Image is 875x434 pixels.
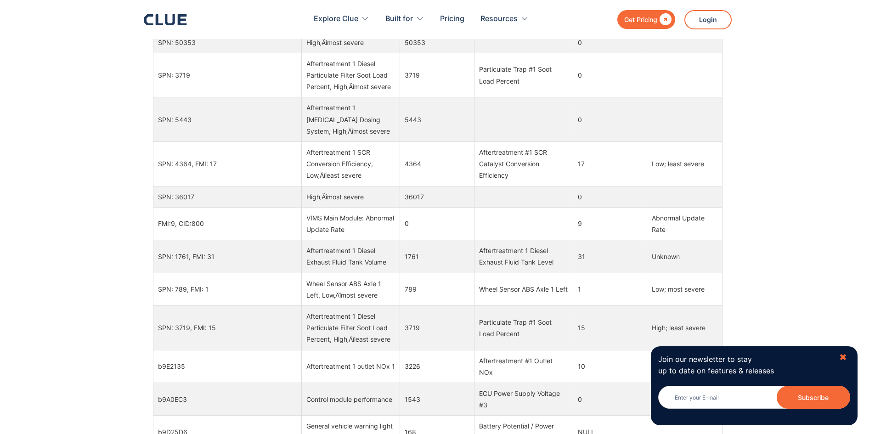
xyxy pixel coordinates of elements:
a: Get Pricing [617,10,675,29]
div: Built for [385,5,413,34]
td: 50353 [400,32,474,53]
div: Wheel Sensor ABS Axle 1 Left, Low‚Äîmost severe [306,278,395,301]
a: Login [684,10,732,29]
td: Low; least severe [647,141,722,186]
td: SPN: 3719, FMI: 15 [153,306,301,350]
td: SPN: 50353 [153,32,301,53]
td: 17 [573,141,647,186]
div:  [657,14,672,25]
div: Abnormal Update Rate [652,212,717,235]
td: b9A0EC3 [153,383,301,416]
div: Aftertreatment #1 SCR Catalyst Conversion Efficiency [479,147,568,181]
td: 9 [573,207,647,240]
td: 10 [573,350,647,383]
a: Pricing [440,5,464,34]
div: Built for [385,5,424,34]
td: 1761 [400,240,474,273]
td: SPN: 1761, FMI: 31 [153,240,301,273]
div: Particulate Trap #1 Soot Load Percent [479,63,568,86]
td: 3719 [400,53,474,97]
td: Low; most severe [647,273,722,305]
input: Enter your E-mail [658,386,850,409]
td: 31 [573,240,647,273]
div: Aftertreatment 1 [MEDICAL_DATA] Dosing System, High‚Äîmost severe [306,102,395,137]
div: Aftertreatment 1 Diesel Exhaust Fluid Tank Level [479,245,568,268]
td: SPN: 4364, FMI: 17 [153,141,301,186]
div: High‚Äîmost severe [306,191,395,203]
div: Wheel Sensor ABS Axle 1 Left [479,283,568,295]
td: 1 [573,273,647,305]
div: Explore Clue [314,5,369,34]
td: 5443 [400,97,474,142]
td: 789 [400,273,474,305]
td: SPN: 5443 [153,97,301,142]
div: Explore Clue [314,5,358,34]
div: Resources [480,5,529,34]
div: Aftertreatment 1 Diesel Particulate Filter Soot Load Percent, High‚Äîleast severe [306,310,395,345]
td: SPN: 789, FMI: 1 [153,273,301,305]
td: 0 [400,207,474,240]
td: 0 [573,383,647,416]
div: Resources [480,5,518,34]
input: Subscribe [777,386,850,409]
td: b9E2135 [153,350,301,383]
td: 1543 [400,383,474,416]
div: Particulate Trap #1 Soot Load Percent [479,316,568,339]
td: 0 [573,53,647,97]
td: 0 [573,97,647,142]
div: Aftertreatment 1 outlet NOx 1 [306,361,395,372]
td: SPN: 36017 [153,186,301,207]
div: ECU Power Supply Voltage #3 [479,388,568,411]
div: Aftertreatment 1 Diesel Exhaust Fluid Tank Volume [306,245,395,268]
td: SPN: 3719 [153,53,301,97]
div: VIMS Main Module: Abnormal Update Rate [306,212,395,235]
div: High; least severe [652,322,717,333]
td: 0 [573,32,647,53]
div: Get Pricing [624,14,657,25]
td: 3719 [400,306,474,350]
div: Aftertreatment 1 Diesel Particulate Filter Soot Load Percent, High‚Äîmost severe [306,58,395,93]
p: Join our newsletter to stay up to date on features & releases [658,354,831,377]
div: ✖ [839,352,847,363]
div: Aftertreatment 1 SCR Conversion Efficiency, Low‚Äîleast severe [306,147,395,181]
div: Aftertreatment #1 Outlet NOx [479,355,568,378]
td: 0 [573,186,647,207]
td: FMI:9, CID:800 [153,207,301,240]
td: 4364 [400,141,474,186]
td: 36017 [400,186,474,207]
div: High‚Äîmost severe [306,37,395,48]
div: Control module performance [306,394,395,405]
td: 15 [573,306,647,350]
td: 3226 [400,350,474,383]
td: Unknown [647,240,722,273]
form: Newsletter [658,386,850,418]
